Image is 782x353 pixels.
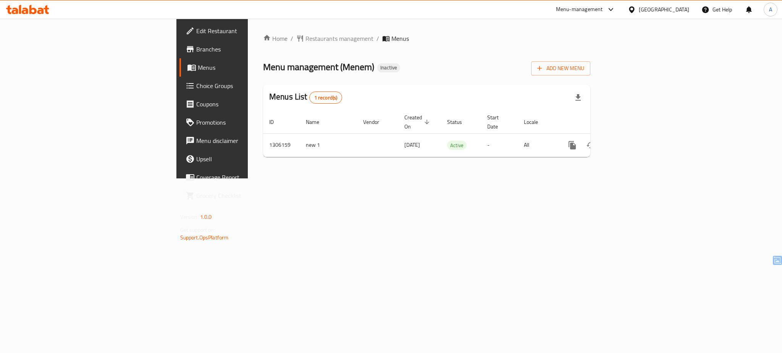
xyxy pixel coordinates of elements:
[556,5,603,14] div: Menu-management
[404,113,432,131] span: Created On
[180,233,229,242] a: Support.OpsPlatform
[376,34,379,43] li: /
[179,168,307,186] a: Coverage Report
[563,136,582,154] button: more
[481,133,518,157] td: -
[196,26,301,35] span: Edit Restaurant
[769,5,772,14] span: A
[404,140,420,150] span: [DATE]
[179,58,307,77] a: Menus
[200,212,212,222] span: 1.0.0
[300,133,357,157] td: new 1
[269,117,284,127] span: ID
[391,34,409,43] span: Menus
[179,77,307,95] a: Choice Groups
[263,111,643,157] table: enhanced table
[487,113,509,131] span: Start Date
[196,173,301,182] span: Coverage Report
[196,99,301,109] span: Coupons
[179,132,307,150] a: Menu disclaimer
[179,150,307,168] a: Upsell
[198,63,301,72] span: Menus
[363,117,389,127] span: Vendor
[377,63,400,72] div: Inactive
[196,191,301,200] span: Grocery Checklist
[179,22,307,40] a: Edit Restaurant
[310,94,342,101] span: 1 record(s)
[263,34,590,43] nav: breadcrumb
[557,111,643,134] th: Actions
[180,225,215,235] span: Get support on:
[569,88,587,107] div: Export file
[196,136,301,145] span: Menu disclaimer
[179,113,307,132] a: Promotions
[639,5,689,14] div: [GEOGRAPHIC_DATA]
[531,61,590,75] button: Add New Menu
[309,91,343,104] div: Total records count
[582,136,600,154] button: Change Status
[537,64,584,73] span: Add New Menu
[447,141,467,150] span: Active
[377,64,400,71] span: Inactive
[296,34,373,43] a: Restaurants management
[305,34,373,43] span: Restaurants management
[196,45,301,54] span: Branches
[179,186,307,205] a: Grocery Checklist
[196,118,301,127] span: Promotions
[196,81,301,90] span: Choice Groups
[518,133,557,157] td: All
[447,117,472,127] span: Status
[306,117,329,127] span: Name
[524,117,548,127] span: Locale
[179,40,307,58] a: Branches
[263,58,374,75] span: Menu management ( Menem )
[269,91,342,104] h2: Menus List
[179,95,307,113] a: Coupons
[196,154,301,164] span: Upsell
[180,212,199,222] span: Version:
